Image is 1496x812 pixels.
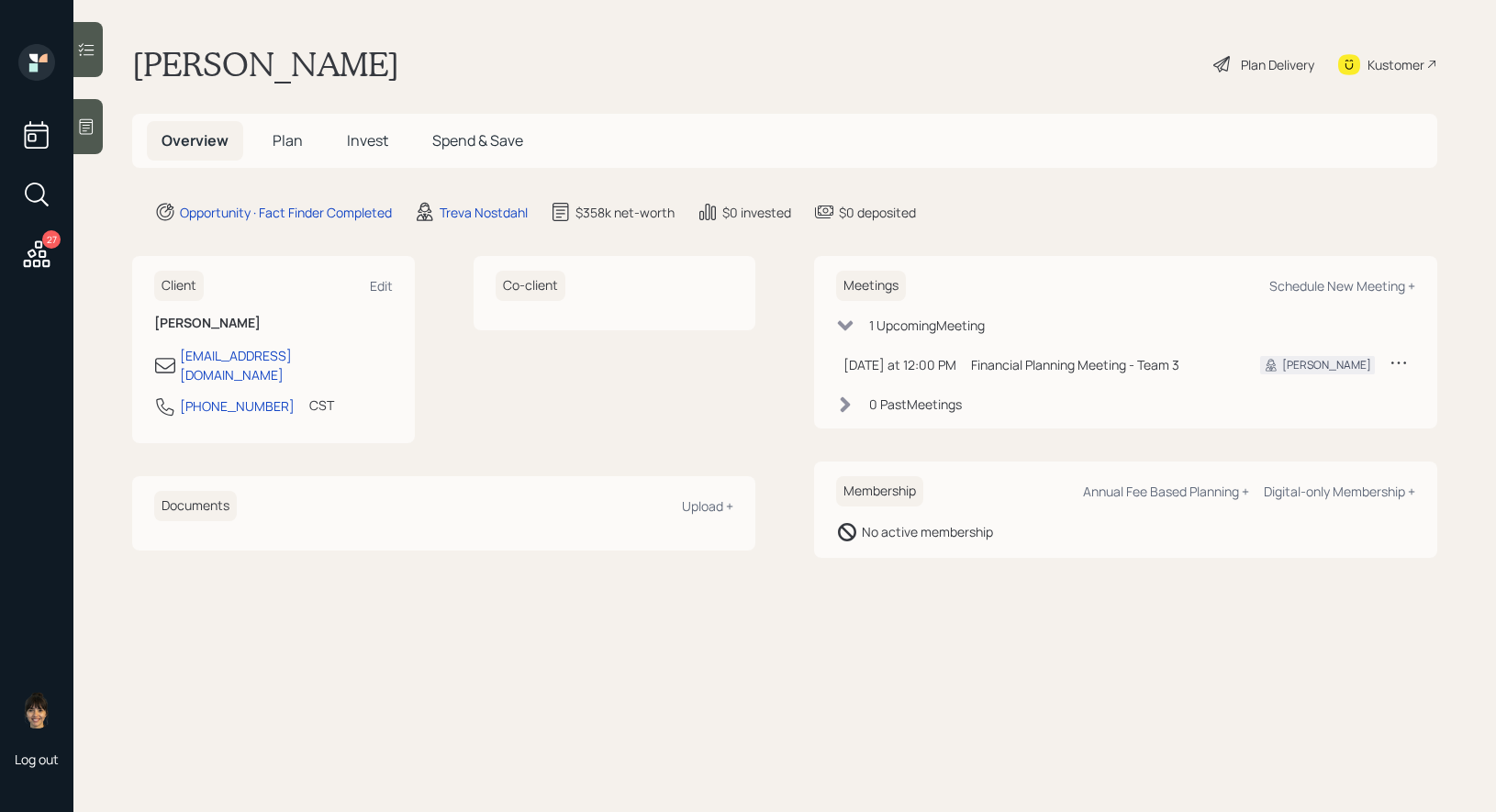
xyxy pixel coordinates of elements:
div: Treva Nostdahl [440,203,528,222]
div: Edit [370,277,393,295]
div: Upload + [682,497,733,515]
h6: Documents [154,491,237,521]
div: 0 Past Meeting s [869,395,962,414]
span: Invest [347,130,388,150]
div: $0 deposited [839,203,916,222]
div: Opportunity · Fact Finder Completed [180,203,392,222]
div: 1 Upcoming Meeting [869,316,985,335]
div: CST [309,395,334,415]
div: Schedule New Meeting + [1269,277,1415,295]
div: Annual Fee Based Planning + [1083,483,1249,500]
span: Overview [162,130,229,150]
div: Digital-only Membership + [1264,483,1415,500]
div: 27 [42,230,61,249]
span: Plan [273,130,303,150]
h6: Co-client [496,271,565,301]
h6: Membership [836,476,923,506]
div: Financial Planning Meeting - Team 3 [971,355,1231,374]
div: [EMAIL_ADDRESS][DOMAIN_NAME] [180,346,393,384]
div: $0 invested [722,203,791,222]
div: [PERSON_NAME] [1282,357,1371,373]
span: Spend & Save [432,130,523,150]
h6: Meetings [836,271,906,301]
div: [PHONE_NUMBER] [180,396,295,416]
div: No active membership [862,522,993,541]
img: treva-nostdahl-headshot.png [18,692,55,729]
h6: Client [154,271,204,301]
div: [DATE] at 12:00 PM [843,355,956,374]
div: $358k net-worth [575,203,675,222]
div: Plan Delivery [1241,55,1314,74]
h6: [PERSON_NAME] [154,316,393,331]
div: Kustomer [1368,55,1424,74]
h1: [PERSON_NAME] [132,44,399,84]
div: Log out [15,751,59,768]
